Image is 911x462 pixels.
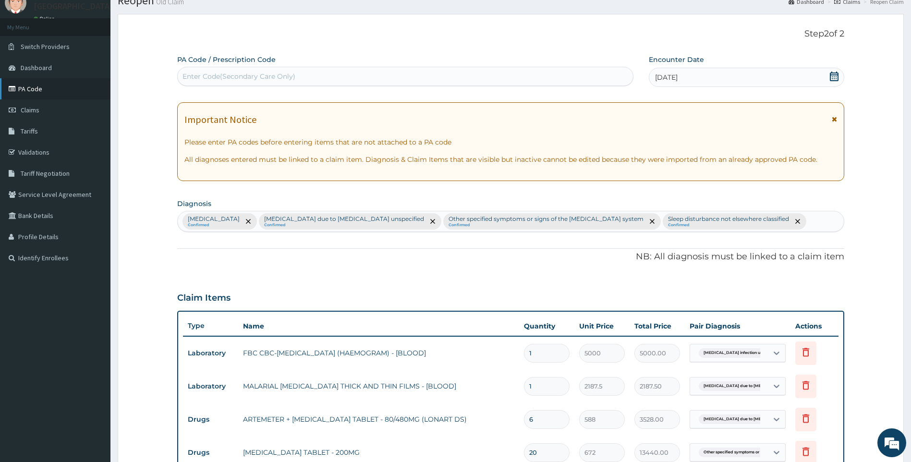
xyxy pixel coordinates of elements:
textarea: Type your message and hit 'Enter' [5,262,183,296]
h1: Important Notice [184,114,256,125]
span: Claims [21,106,39,114]
span: remove selection option [244,217,253,226]
td: [MEDICAL_DATA] TABLET - 200MG [238,443,520,462]
p: [MEDICAL_DATA] due to [MEDICAL_DATA] unspecified [264,215,424,223]
span: [DATE] [655,73,678,82]
p: All diagnoses entered must be linked to a claim item. Diagnosis & Claim Items that are visible bu... [184,155,838,164]
h3: Claim Items [177,293,231,304]
span: [MEDICAL_DATA] infection unspecifi... [699,348,783,358]
p: [MEDICAL_DATA] [188,215,240,223]
div: Enter Code(Secondary Care Only) [182,72,295,81]
td: FBC CBC-[MEDICAL_DATA] (HAEMOGRAM) - [BLOOD] [238,343,520,363]
span: Dashboard [21,63,52,72]
p: Step 2 of 2 [177,29,845,39]
img: d_794563401_company_1708531726252_794563401 [18,48,39,72]
th: Unit Price [574,316,630,336]
label: Diagnosis [177,199,211,208]
div: Minimize live chat window [158,5,181,28]
td: MALARIAL [MEDICAL_DATA] THICK AND THIN FILMS - [BLOOD] [238,377,520,396]
th: Actions [790,316,838,336]
th: Total Price [630,316,685,336]
th: Quantity [519,316,574,336]
td: Laboratory [183,377,238,395]
label: Encounter Date [649,55,704,64]
th: Pair Diagnosis [685,316,790,336]
span: We're online! [56,121,133,218]
td: Drugs [183,411,238,428]
a: Online [34,15,57,22]
span: Tariffs [21,127,38,135]
small: Confirmed [264,223,424,228]
span: remove selection option [428,217,437,226]
p: Sleep disturbance not elsewhere classified [668,215,789,223]
p: NB: All diagnosis must be linked to a claim item [177,251,845,263]
p: [GEOGRAPHIC_DATA] [34,2,113,11]
small: Confirmed [449,223,644,228]
small: Confirmed [668,223,789,228]
small: Confirmed [188,223,240,228]
span: remove selection option [648,217,656,226]
p: Other specified symptoms or signs of the [MEDICAL_DATA] system [449,215,644,223]
p: Please enter PA codes before entering items that are not attached to a PA code [184,137,838,147]
span: [MEDICAL_DATA] due to [MEDICAL_DATA] falc... [699,381,805,391]
td: ARTEMETER + [MEDICAL_DATA] TABLET - 80/480MG (LONART DS) [238,410,520,429]
span: Tariff Negotiation [21,169,70,178]
td: Laboratory [183,344,238,362]
span: remove selection option [793,217,802,226]
td: Drugs [183,444,238,462]
label: PA Code / Prescription Code [177,55,276,64]
th: Type [183,317,238,335]
span: [MEDICAL_DATA] due to [MEDICAL_DATA] falc... [699,414,805,424]
span: Other specified symptoms or si... [699,448,771,457]
div: Chat with us now [50,54,161,66]
span: Switch Providers [21,42,70,51]
th: Name [238,316,520,336]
